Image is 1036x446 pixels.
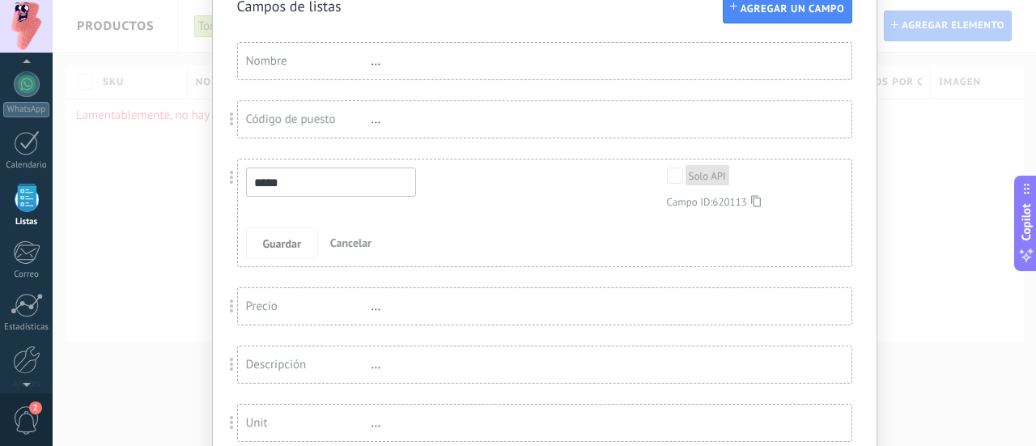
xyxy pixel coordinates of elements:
div: ... [372,112,477,127]
button: Guardar [246,227,318,258]
button: Cancelar [324,227,378,258]
div: Descripción [246,357,372,372]
div: Listas [3,217,50,227]
div: WhatsApp [3,102,49,117]
div: Unit [246,415,372,431]
span: 620113 [712,195,761,209]
span: Guardar [263,238,301,249]
span: 2 [29,401,42,414]
span: Cancelar [330,236,372,250]
div: Calendario [3,160,50,171]
div: ... [372,357,477,372]
div: Nombre [246,53,372,69]
div: Correo [3,270,50,280]
div: ... [372,415,477,431]
span: Copilot [1018,203,1034,240]
div: ... [372,53,477,69]
div: Precio [246,299,372,314]
div: Estadísticas [3,322,50,333]
div: Solo API [689,168,726,185]
div: ... [372,299,477,314]
div: Campo ID: [667,195,821,209]
span: Agregar un campo [741,3,845,15]
div: Código de puesto [246,112,372,127]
